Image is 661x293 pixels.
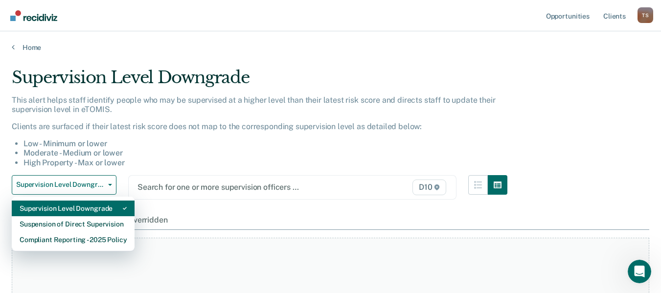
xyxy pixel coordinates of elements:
[20,232,127,248] div: Compliant Reporting - 2025 Policy
[20,216,127,232] div: Suspension of Direct Supervision
[23,139,507,148] li: Low - Minimum or lower
[638,7,653,23] button: Profile dropdown button
[16,180,104,189] span: Supervision Level Downgrade
[20,201,127,216] div: Supervision Level Downgrade
[628,260,651,283] iframe: Intercom live chat
[412,180,446,195] span: D10
[23,158,507,167] li: High Property - Max or lower
[12,68,507,95] div: Supervision Level Downgrade
[126,211,169,229] div: Overridden
[23,148,507,158] li: Moderate - Medium or lower
[10,10,57,21] img: Recidiviz
[12,43,649,52] a: Home
[12,95,507,114] p: This alert helps staff identify people who may be supervised at a higher level than their latest ...
[12,175,116,195] button: Supervision Level Downgrade
[638,7,653,23] div: T S
[12,122,507,131] p: Clients are surfaced if their latest risk score does not map to the corresponding supervision lev...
